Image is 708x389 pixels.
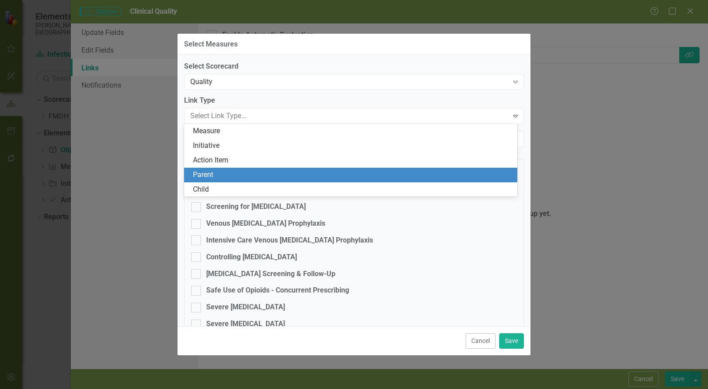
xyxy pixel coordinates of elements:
[206,269,335,279] div: [MEDICAL_DATA] Screening & Follow-Up
[466,333,496,349] button: Cancel
[206,252,297,262] div: Controlling [MEDICAL_DATA]
[190,77,508,87] div: Quality
[193,185,512,195] div: Child
[184,62,524,72] label: Select Scorecard
[193,155,512,166] div: Action Item
[193,170,512,180] div: Parent
[499,333,524,349] button: Save
[206,319,285,329] div: Severe [MEDICAL_DATA]
[206,302,285,312] div: Severe [MEDICAL_DATA]
[193,126,512,136] div: Measure
[206,285,349,296] div: Safe Use of Opioids - Concurrent Prescribing
[206,202,306,212] div: Screening for [MEDICAL_DATA]
[206,235,373,246] div: Intensive Care Venous [MEDICAL_DATA] Prophylaxis
[184,40,238,48] div: Select Measures
[193,141,512,151] div: Initiative
[184,96,524,106] label: Link Type
[206,219,325,229] div: Venous [MEDICAL_DATA] Prophylaxis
